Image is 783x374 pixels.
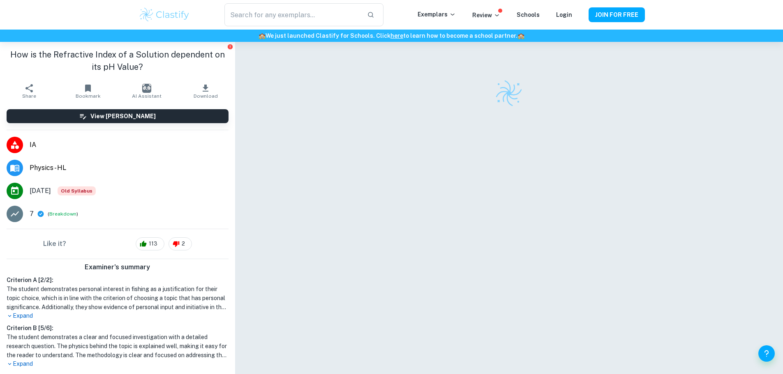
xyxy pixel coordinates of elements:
[43,239,66,249] h6: Like it?
[90,112,156,121] h6: View [PERSON_NAME]
[58,186,96,195] span: Old Syllabus
[7,285,229,312] h1: The student demonstrates personal interest in fishing as a justification for their topic choice, ...
[22,93,36,99] span: Share
[517,11,540,18] a: Schools
[227,44,233,50] button: Report issue
[7,312,229,320] p: Expand
[76,93,101,99] span: Bookmark
[139,7,191,23] img: Clastify logo
[144,240,162,248] span: 113
[418,10,456,19] p: Exemplars
[30,163,229,173] span: Physics - HL
[59,80,118,103] button: Bookmark
[30,209,34,219] p: 7
[3,262,232,272] h6: Examiner's summary
[7,48,229,73] h1: How is the Refractive Index of a Solution dependent on its pH Value?
[169,237,192,250] div: 2
[556,11,572,18] a: Login
[589,7,645,22] button: JOIN FOR FREE
[7,324,229,333] h6: Criterion B [ 5 / 6 ]:
[132,93,162,99] span: AI Assistant
[49,210,76,218] button: Breakdown
[517,32,524,39] span: 🏫
[176,80,235,103] button: Download
[224,3,360,26] input: Search for any exemplars...
[194,93,218,99] span: Download
[7,109,229,123] button: View [PERSON_NAME]
[494,79,523,108] img: Clastify logo
[118,80,176,103] button: AI Assistant
[2,31,781,40] h6: We just launched Clastify for Schools. Click to learn how to become a school partner.
[7,360,229,368] p: Expand
[142,84,151,93] img: AI Assistant
[30,140,229,150] span: IA
[259,32,266,39] span: 🏫
[177,240,189,248] span: 2
[30,186,51,196] span: [DATE]
[136,237,164,250] div: 113
[7,333,229,360] h1: The student demonstrates a clear and focused investigation with a detailed research question. The...
[7,275,229,285] h6: Criterion A [ 2 / 2 ]:
[758,345,775,362] button: Help and Feedback
[48,210,78,218] span: ( )
[58,186,96,195] div: Starting from the May 2025 session, the Physics IA requirements have changed. It's OK to refer to...
[472,11,500,20] p: Review
[390,32,403,39] a: here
